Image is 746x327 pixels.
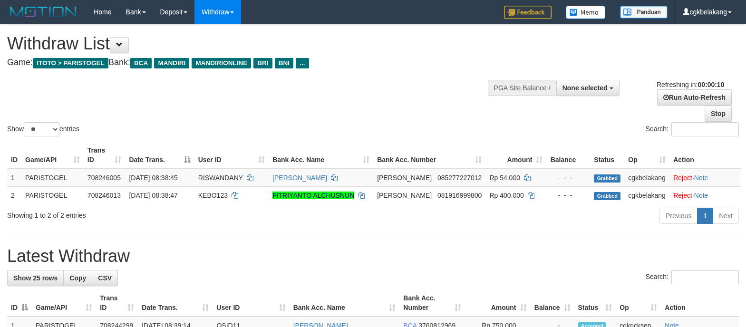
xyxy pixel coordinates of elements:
[296,58,309,68] span: ...
[624,186,669,204] td: cgkbelakang
[63,270,92,286] a: Copy
[373,142,485,169] th: Bank Acc. Number: activate to sort column ascending
[98,274,112,282] span: CSV
[566,6,606,19] img: Button%20Memo.svg
[590,142,624,169] th: Status
[24,122,59,136] select: Showentries
[7,58,488,67] h4: Game: Bank:
[697,208,713,224] a: 1
[125,142,194,169] th: Date Trans.: activate to sort column descending
[659,208,698,224] a: Previous
[624,142,669,169] th: Op: activate to sort column ascending
[198,192,228,199] span: KEBO123
[21,169,84,187] td: PARISTOGEL
[646,270,739,284] label: Search:
[399,289,465,317] th: Bank Acc. Number: activate to sort column ascending
[290,289,400,317] th: Bank Acc. Name: activate to sort column ascending
[694,174,708,182] a: Note
[130,58,152,68] span: BCA
[616,289,661,317] th: Op: activate to sort column ascending
[531,289,574,317] th: Balance: activate to sort column ascending
[192,58,251,68] span: MANDIRIONLINE
[154,58,189,68] span: MANDIRI
[377,192,432,199] span: [PERSON_NAME]
[7,34,488,53] h1: Withdraw List
[21,186,84,204] td: PARISTOGEL
[7,207,304,220] div: Showing 1 to 2 of 2 entries
[13,274,58,282] span: Show 25 rows
[32,289,96,317] th: Game/API: activate to sort column ascending
[465,289,530,317] th: Amount: activate to sort column ascending
[562,84,608,92] span: None selected
[574,289,616,317] th: Status: activate to sort column ascending
[437,192,482,199] span: Copy 081916999800 to clipboard
[7,142,21,169] th: ID
[673,192,692,199] a: Reject
[138,289,213,317] th: Date Trans.: activate to sort column ascending
[7,247,739,266] h1: Latest Withdraw
[669,142,741,169] th: Action
[661,289,739,317] th: Action
[213,289,289,317] th: User ID: activate to sort column ascending
[671,270,739,284] input: Search:
[489,174,520,182] span: Rp 54.000
[556,80,620,96] button: None selected
[69,274,86,282] span: Copy
[485,142,546,169] th: Amount: activate to sort column ascending
[698,81,724,88] strong: 00:00:10
[713,208,739,224] a: Next
[7,186,21,204] td: 2
[504,6,552,19] img: Feedback.jpg
[546,142,590,169] th: Balance
[275,58,293,68] span: BNI
[87,174,121,182] span: 708246005
[550,191,586,200] div: - - -
[620,6,668,19] img: panduan.png
[7,270,64,286] a: Show 25 rows
[129,192,177,199] span: [DATE] 08:38:47
[33,58,108,68] span: ITOTO > PARISTOGEL
[657,89,732,106] a: Run Auto-Refresh
[624,169,669,187] td: cgkbelakang
[377,174,432,182] span: [PERSON_NAME]
[84,142,126,169] th: Trans ID: activate to sort column ascending
[7,169,21,187] td: 1
[92,270,118,286] a: CSV
[671,122,739,136] input: Search:
[437,174,482,182] span: Copy 085277227012 to clipboard
[272,192,354,199] a: FITRIYANTO ALCHUSNUN
[657,81,724,88] span: Refreshing in:
[489,192,523,199] span: Rp 400.000
[594,192,620,200] span: Grabbed
[194,142,269,169] th: User ID: activate to sort column ascending
[488,80,556,96] div: PGA Site Balance /
[21,142,84,169] th: Game/API: activate to sort column ascending
[7,5,79,19] img: MOTION_logo.png
[669,186,741,204] td: ·
[253,58,272,68] span: BRI
[673,174,692,182] a: Reject
[269,142,373,169] th: Bank Acc. Name: activate to sort column ascending
[198,174,243,182] span: RISWANDANY
[87,192,121,199] span: 708246013
[7,122,79,136] label: Show entries
[550,173,586,183] div: - - -
[272,174,327,182] a: [PERSON_NAME]
[594,174,620,183] span: Grabbed
[129,174,177,182] span: [DATE] 08:38:45
[705,106,732,122] a: Stop
[646,122,739,136] label: Search:
[96,289,138,317] th: Trans ID: activate to sort column ascending
[669,169,741,187] td: ·
[694,192,708,199] a: Note
[7,289,32,317] th: ID: activate to sort column descending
